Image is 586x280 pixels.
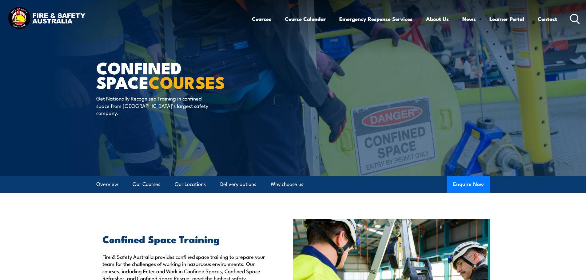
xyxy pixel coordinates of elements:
[133,176,160,192] a: Our Courses
[252,11,271,27] a: Courses
[96,176,118,192] a: Overview
[96,60,248,89] h1: Confined Space
[447,176,490,193] button: Enquire Now
[220,176,256,192] a: Delivery options
[102,235,265,243] h2: Confined Space Training
[149,69,225,94] strong: COURSES
[285,11,326,27] a: Course Calendar
[175,176,206,192] a: Our Locations
[426,11,449,27] a: About Us
[96,95,209,116] p: Get Nationally Recognised Training in confined space from [GEOGRAPHIC_DATA]’s largest safety comp...
[339,11,413,27] a: Emergency Response Services
[538,11,557,27] a: Contact
[271,176,303,192] a: Why choose us
[489,11,524,27] a: Learner Portal
[462,11,476,27] a: News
